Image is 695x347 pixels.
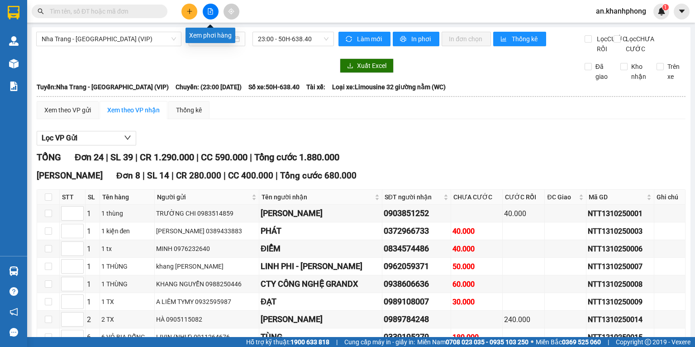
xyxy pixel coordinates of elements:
[588,243,652,255] div: NTT1310250006
[593,34,628,54] span: Lọc CƯỚC RỒI
[181,4,197,19] button: plus
[332,82,446,92] span: Loại xe: Limousine 32 giường nằm (WC)
[207,8,214,14] span: file-add
[338,32,390,46] button: syncLàm mới
[261,242,381,255] div: ĐIỂM
[608,337,609,347] span: |
[87,208,98,219] div: 1
[446,338,528,346] strong: 0708 023 035 - 0935 103 250
[586,311,654,328] td: NTT1310250014
[259,222,382,240] td: PHÁT
[382,328,451,346] td: 0339195279
[9,266,19,276] img: warehouse-icon
[384,207,449,220] div: 0903851252
[87,261,98,272] div: 1
[44,105,91,115] div: Xem theo VP gửi
[156,279,257,289] div: KHANG NGUYỄN 0988250446
[259,328,382,346] td: TÙNG
[664,62,686,82] span: Trên xe
[176,105,202,115] div: Thống kê
[336,337,338,347] span: |
[140,152,194,163] span: CR 1.290.000
[87,314,98,325] div: 2
[116,170,140,181] span: Đơn 8
[536,337,601,347] span: Miền Bắc
[107,105,160,115] div: Xem theo VP nhận
[589,192,645,202] span: Mã GD
[156,226,257,236] div: [PERSON_NAME] 0389433883
[588,279,652,290] div: NTT1310250008
[38,8,44,14] span: search
[101,314,153,324] div: 2 TX
[262,192,373,202] span: Tên người nhận
[156,314,257,324] div: HÀ 0905115082
[201,152,248,163] span: CC 590.000
[259,240,382,258] td: ĐIỂM
[75,152,104,163] span: Đơn 24
[261,331,381,343] div: TÙNG
[110,152,133,163] span: SL 39
[452,296,501,308] div: 30.000
[87,226,98,237] div: 1
[50,6,157,16] input: Tìm tên, số ĐT hoặc mã đơn
[385,192,442,202] span: SĐT người nhận
[60,190,86,205] th: STT
[382,311,451,328] td: 0989784248
[86,190,100,205] th: SL
[382,275,451,293] td: 0938606636
[246,337,329,347] span: Hỗ trợ kỹ thuật:
[504,208,543,219] div: 40.000
[42,32,176,46] span: Nha Trang - Sài Gòn (VIP)
[87,243,98,255] div: 1
[171,170,174,181] span: |
[344,337,415,347] span: Cung cấp máy in - giấy in:
[10,308,18,316] span: notification
[674,4,690,19] button: caret-down
[37,131,136,145] button: Lọc VP Gửi
[592,62,614,82] span: Đã giao
[228,170,273,181] span: CC 400.000
[101,208,153,218] div: 1 thùng
[357,34,383,44] span: Làm mới
[186,8,193,14] span: plus
[393,32,439,46] button: printerIn phơi
[384,225,449,237] div: 0372966733
[622,34,657,54] span: Lọc CHƯA CƯỚC
[357,61,386,71] span: Xuất Excel
[504,314,543,325] div: 240.000
[290,338,329,346] strong: 1900 633 818
[87,296,98,308] div: 1
[382,293,451,311] td: 0989108007
[196,152,199,163] span: |
[452,243,501,255] div: 40.000
[9,82,19,91] img: solution-icon
[135,152,138,163] span: |
[261,278,381,290] div: CTY CÔNG NGHỆ GRANDX
[586,258,654,275] td: NTT1310250007
[143,170,145,181] span: |
[417,337,528,347] span: Miền Nam
[452,279,501,290] div: 60.000
[346,36,353,43] span: sync
[101,226,153,236] div: 1 kiện đen
[106,152,108,163] span: |
[156,261,257,271] div: khang [PERSON_NAME]
[586,205,654,222] td: NTT1310250001
[176,82,242,92] span: Chuyến: (23:00 [DATE])
[259,258,382,275] td: LINH PHI - TÂN PHƯƠNG
[101,279,153,289] div: 1 THÙNG
[37,83,169,91] b: Tuyến: Nha Trang - [GEOGRAPHIC_DATA] (VIP)
[157,192,250,202] span: Người gửi
[384,278,449,290] div: 0938606636
[156,297,257,307] div: A LIÊM TYMY 0932595987
[384,242,449,255] div: 0834574486
[586,222,654,240] td: NTT1310250003
[340,58,394,73] button: downloadXuất Excel
[384,331,449,343] div: 0339195279
[662,4,669,10] sup: 1
[382,205,451,222] td: 0903851252
[276,170,278,181] span: |
[562,338,601,346] strong: 0369 525 060
[452,332,501,343] div: 180.000
[147,170,169,181] span: SL 14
